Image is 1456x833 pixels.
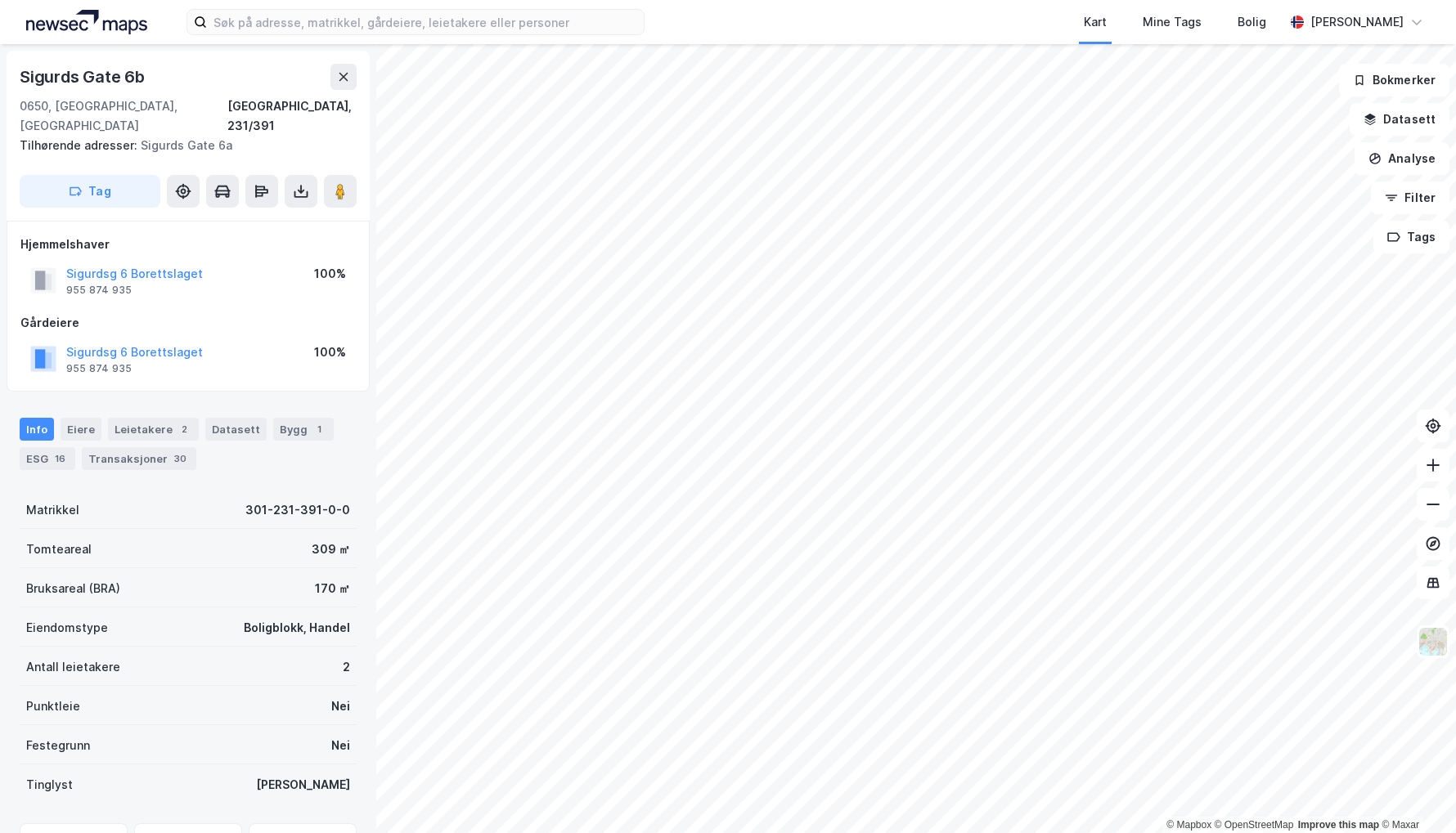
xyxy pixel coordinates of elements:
[176,421,192,437] div: 2
[26,540,92,559] div: Tomteareal
[207,10,644,34] input: Søk på adresse, matrikkel, gårdeiere, leietakere eller personer
[1355,142,1449,175] button: Analyse
[20,138,141,152] span: Tilhørende adresser:
[66,284,132,297] div: 955 874 935
[1215,819,1294,831] a: OpenStreetMap
[227,96,357,136] div: [GEOGRAPHIC_DATA], 231/391
[1143,12,1202,32] div: Mine Tags
[26,500,79,520] div: Matrikkel
[1371,181,1449,214] button: Filter
[256,775,350,795] div: [PERSON_NAME]
[1238,12,1266,32] div: Bolig
[1373,221,1449,253] button: Tags
[108,418,199,441] div: Leietakere
[20,235,356,254] div: Hjemmelshaver
[1418,626,1449,657] img: Z
[311,421,327,437] div: 1
[314,343,346,362] div: 100%
[205,418,267,441] div: Datasett
[1350,103,1449,136] button: Datasett
[20,447,75,470] div: ESG
[331,696,350,716] div: Nei
[314,264,346,284] div: 100%
[66,362,132,375] div: 955 874 935
[20,64,148,90] div: Sigurds Gate 6b
[52,450,69,467] div: 16
[26,10,147,34] img: logo.a4113a55bc3d86da70a041830d287a7e.svg
[20,96,227,136] div: 0650, [GEOGRAPHIC_DATA], [GEOGRAPHIC_DATA]
[26,736,90,755] div: Festegrunn
[1310,12,1404,32] div: [PERSON_NAME]
[26,618,108,638] div: Eiendomstype
[1166,819,1211,831] a: Mapbox
[26,579,120,598] div: Bruksareal (BRA)
[20,418,54,441] div: Info
[61,418,101,441] div: Eiere
[26,775,73,795] div: Tinglyst
[20,175,160,208] button: Tag
[26,696,80,716] div: Punktleie
[20,313,356,333] div: Gårdeiere
[1374,755,1456,833] iframe: Chat Widget
[343,657,350,677] div: 2
[1298,819,1379,831] a: Improve this map
[245,500,350,520] div: 301-231-391-0-0
[171,450,190,467] div: 30
[312,540,350,559] div: 309 ㎡
[1084,12,1107,32] div: Kart
[244,618,350,638] div: Boligblokk, Handel
[20,136,344,155] div: Sigurds Gate 6a
[1339,64,1449,96] button: Bokmerker
[26,657,120,677] div: Antall leietakere
[331,736,350,755] div: Nei
[82,447,196,470] div: Transaksjoner
[273,418,334,441] div: Bygg
[315,579,350,598] div: 170 ㎡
